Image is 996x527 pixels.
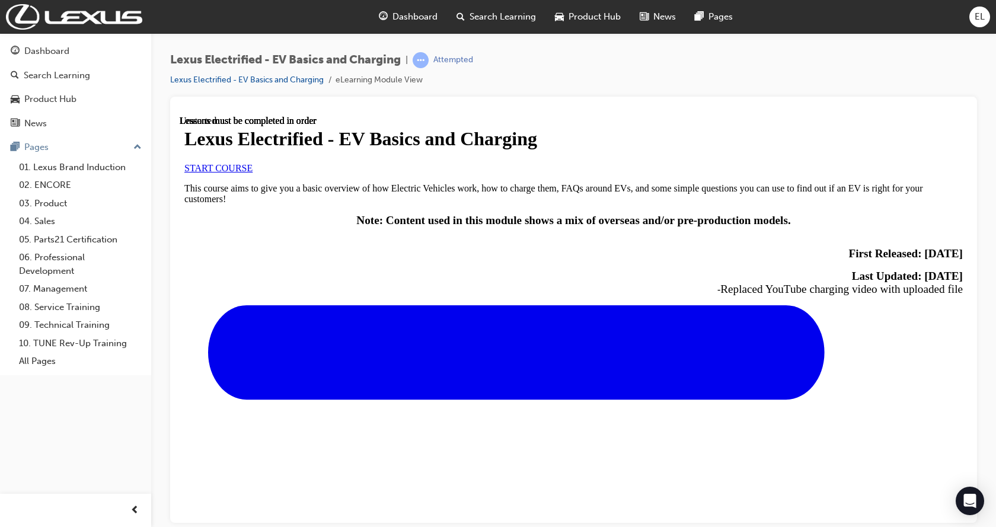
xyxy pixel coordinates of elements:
[5,113,146,135] a: News
[177,98,611,111] strong: Note: Content used in this module shows a mix of overseas and/or pre-production models.
[541,167,783,180] span: Replaced YouTube charging video with uploaded file
[24,117,47,130] div: News
[5,136,146,158] button: Pages
[640,9,649,24] span: news-icon
[6,4,142,30] img: Trak
[708,10,733,24] span: Pages
[433,55,473,66] div: Attempted
[5,68,783,89] p: This course aims to give you a basic overview of how Electric Vehicles work, how to charge them, ...
[456,9,465,24] span: search-icon
[14,280,146,298] a: 07. Management
[14,316,146,334] a: 09. Technical Training
[975,10,985,24] span: EL
[133,140,142,155] span: up-icon
[392,10,438,24] span: Dashboard
[24,44,69,58] div: Dashboard
[14,298,146,317] a: 08. Service Training
[685,5,742,29] a: pages-iconPages
[379,9,388,24] span: guage-icon
[5,65,146,87] a: Search Learning
[11,71,19,81] span: search-icon
[470,10,536,24] span: Search Learning
[653,10,676,24] span: News
[569,10,621,24] span: Product Hub
[336,74,423,87] li: eLearning Module View
[11,46,20,57] span: guage-icon
[672,154,783,167] strong: Last Updated: [DATE]
[14,212,146,231] a: 04. Sales
[413,52,429,68] span: learningRecordVerb_ATTEMPT-icon
[11,119,20,129] span: news-icon
[14,158,146,177] a: 01. Lexus Brand Induction
[170,75,324,85] a: Lexus Electrified - EV Basics and Charging
[695,9,704,24] span: pages-icon
[545,5,630,29] a: car-iconProduct Hub
[5,47,73,58] a: START COURSE
[11,142,20,153] span: pages-icon
[447,5,545,29] a: search-iconSearch Learning
[14,194,146,213] a: 03. Product
[14,334,146,353] a: 10. TUNE Rev-Up Training
[24,69,90,82] div: Search Learning
[14,231,146,249] a: 05. Parts21 Certification
[130,503,139,518] span: prev-icon
[369,5,447,29] a: guage-iconDashboard
[555,9,564,24] span: car-icon
[170,53,401,67] span: Lexus Electrified - EV Basics and Charging
[5,154,783,180] p: -
[14,352,146,371] a: All Pages
[669,132,783,144] strong: First Released: [DATE]
[24,92,76,106] div: Product Hub
[969,7,990,27] button: EL
[24,140,49,154] div: Pages
[956,487,984,515] div: Open Intercom Messenger
[5,38,146,136] button: DashboardSearch LearningProduct HubNews
[406,53,408,67] span: |
[5,88,146,110] a: Product Hub
[14,176,146,194] a: 02. ENCORE
[11,94,20,105] span: car-icon
[5,40,146,62] a: Dashboard
[5,12,783,34] h1: Lexus Electrified - EV Basics and Charging
[630,5,685,29] a: news-iconNews
[14,248,146,280] a: 06. Professional Development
